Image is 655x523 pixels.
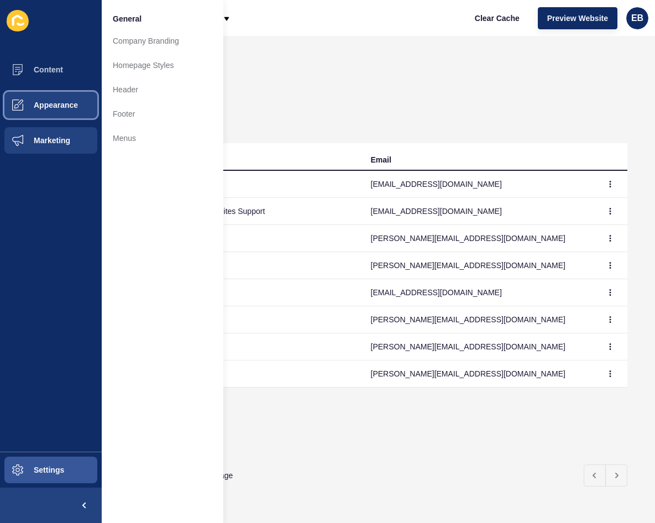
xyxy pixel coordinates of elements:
td: [PERSON_NAME] Websites Support [129,198,362,225]
td: [PERSON_NAME] [129,225,362,252]
span: General [113,13,142,24]
button: Clear Cache [465,7,529,29]
p: Create/edit users [129,79,627,103]
td: [EMAIL_ADDRESS][DOMAIN_NAME] [362,279,595,306]
td: [EMAIL_ADDRESS][DOMAIN_NAME] [362,198,595,225]
span: EB [631,13,643,24]
span: Clear Cache [475,13,520,24]
td: [PERSON_NAME] [129,360,362,388]
td: [PERSON_NAME][EMAIL_ADDRESS][DOMAIN_NAME] [362,333,595,360]
td: [PERSON_NAME] [129,333,362,360]
td: [PERSON_NAME][EMAIL_ADDRESS][DOMAIN_NAME] [362,225,595,252]
div: Email [371,154,391,165]
a: Menus [102,126,223,150]
td: [PERSON_NAME] [129,279,362,306]
button: Preview Website [538,7,617,29]
a: Footer [102,102,223,126]
td: [PERSON_NAME] [129,306,362,333]
a: Header [102,77,223,102]
td: [PERSON_NAME][EMAIL_ADDRESS][DOMAIN_NAME] [362,306,595,333]
td: [PERSON_NAME] [129,252,362,279]
td: [PERSON_NAME][EMAIL_ADDRESS][DOMAIN_NAME] [362,360,595,388]
td: [PERSON_NAME][EMAIL_ADDRESS][DOMAIN_NAME] [362,252,595,279]
a: Homepage Styles [102,53,223,77]
span: Preview Website [547,13,608,24]
h1: Users [129,64,627,79]
a: Company Branding [102,29,223,53]
td: [EMAIL_ADDRESS][DOMAIN_NAME] [362,171,595,198]
td: [PERSON_NAME] Sites [129,171,362,198]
